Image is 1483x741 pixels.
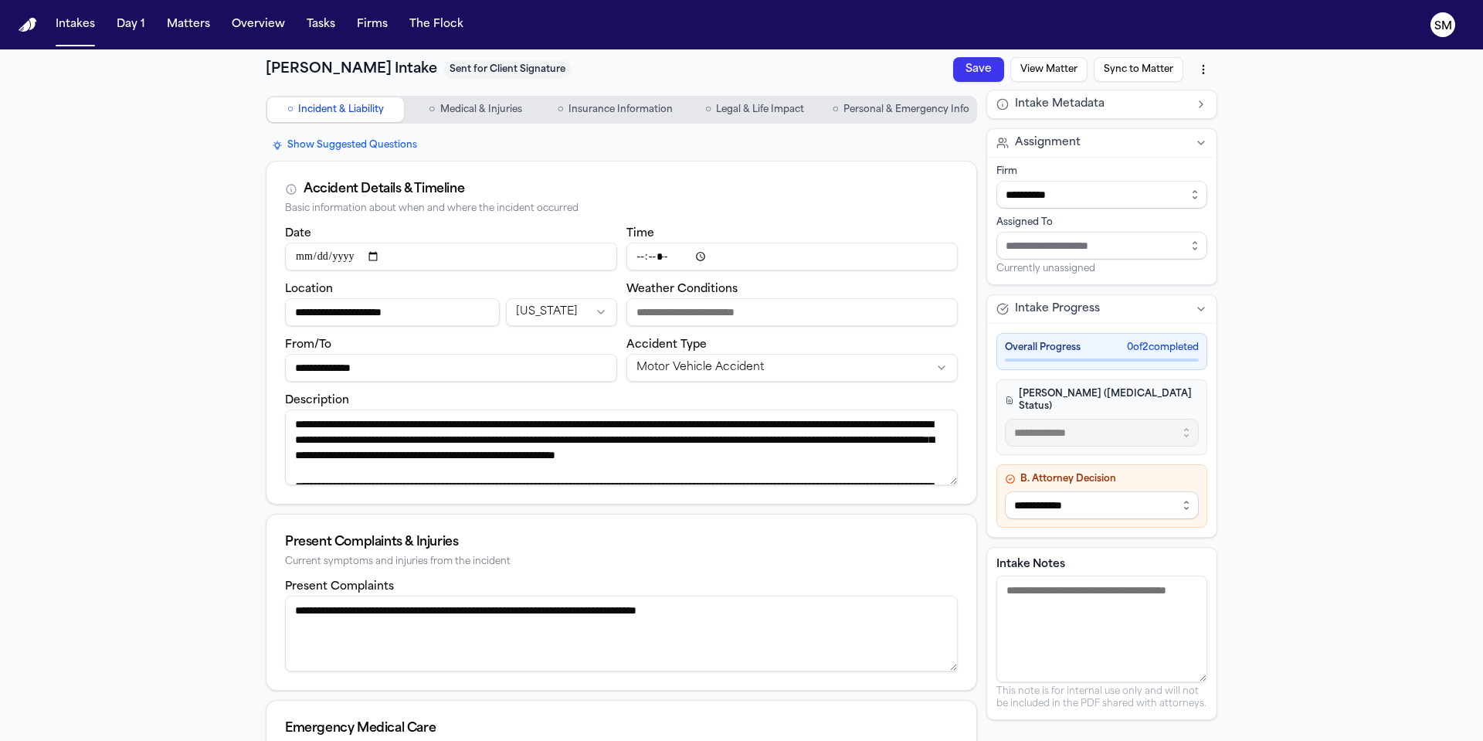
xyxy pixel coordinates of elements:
button: Go to Medical & Injuries [407,97,544,122]
span: ○ [833,102,839,117]
label: Description [285,395,349,406]
span: 0 of 2 completed [1127,342,1199,354]
button: Firms [351,11,394,39]
span: Medical & Injuries [440,104,522,116]
button: Incident state [506,298,616,326]
span: Intake Progress [1015,301,1100,317]
textarea: Incident description [285,410,958,485]
button: View Matter [1010,57,1088,82]
span: ○ [705,102,711,117]
span: Overall Progress [1005,342,1081,354]
div: Firm [996,165,1207,178]
span: ○ [429,102,435,117]
span: Assignment [1015,135,1081,151]
div: Accident Details & Timeline [304,180,464,199]
a: Home [19,18,37,32]
input: Incident date [285,243,617,270]
span: ○ [287,102,294,117]
button: Sync to Matter [1094,57,1183,82]
button: The Flock [403,11,470,39]
label: From/To [285,339,331,351]
span: ○ [557,102,563,117]
p: This note is for internal use only and will not be included in the PDF shared with attorneys. [996,685,1207,710]
button: Go to Incident & Liability [267,97,404,122]
div: Basic information about when and where the incident occurred [285,203,958,215]
h4: [PERSON_NAME] ([MEDICAL_DATA] Status) [1005,388,1199,413]
div: Emergency Medical Care [285,719,958,738]
span: Sent for Client Signature [443,60,572,79]
input: Assign to staff member [996,232,1207,260]
img: Finch Logo [19,18,37,32]
span: Personal & Emergency Info [843,104,969,116]
span: Legal & Life Impact [716,104,804,116]
input: From/To destination [285,354,617,382]
label: Date [285,228,311,240]
span: Insurance Information [568,104,673,116]
label: Time [626,228,654,240]
button: Go to Insurance Information [547,97,684,122]
button: Save [953,57,1004,82]
label: Intake Notes [996,557,1207,573]
input: Incident location [285,298,500,326]
button: Go to Personal & Emergency Info [826,97,976,122]
label: Location [285,284,333,295]
div: Present Complaints & Injuries [285,533,958,552]
button: Intakes [49,11,101,39]
input: Incident time [626,243,959,270]
span: Currently unassigned [996,263,1095,275]
button: Day 1 [110,11,151,39]
label: Weather Conditions [626,284,738,295]
h4: B. Attorney Decision [1005,473,1199,485]
button: Overview [226,11,291,39]
textarea: Present complaints [285,596,958,671]
button: Show Suggested Questions [266,136,423,155]
span: Incident & Liability [298,104,384,116]
button: Tasks [300,11,341,39]
button: Assignment [987,129,1217,157]
button: Go to Legal & Life Impact [687,97,823,122]
textarea: Intake notes [996,576,1207,682]
label: Accident Type [626,339,707,351]
input: Select firm [996,181,1207,209]
button: More actions [1189,56,1217,83]
button: Matters [161,11,216,39]
button: Intake Progress [987,295,1217,323]
div: Current symptoms and injuries from the incident [285,556,958,568]
div: Assigned To [996,216,1207,229]
span: Intake Metadata [1015,97,1105,112]
input: Weather conditions [626,298,959,326]
label: Present Complaints [285,581,394,593]
button: Intake Metadata [987,90,1217,118]
h1: [PERSON_NAME] Intake [266,59,437,80]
